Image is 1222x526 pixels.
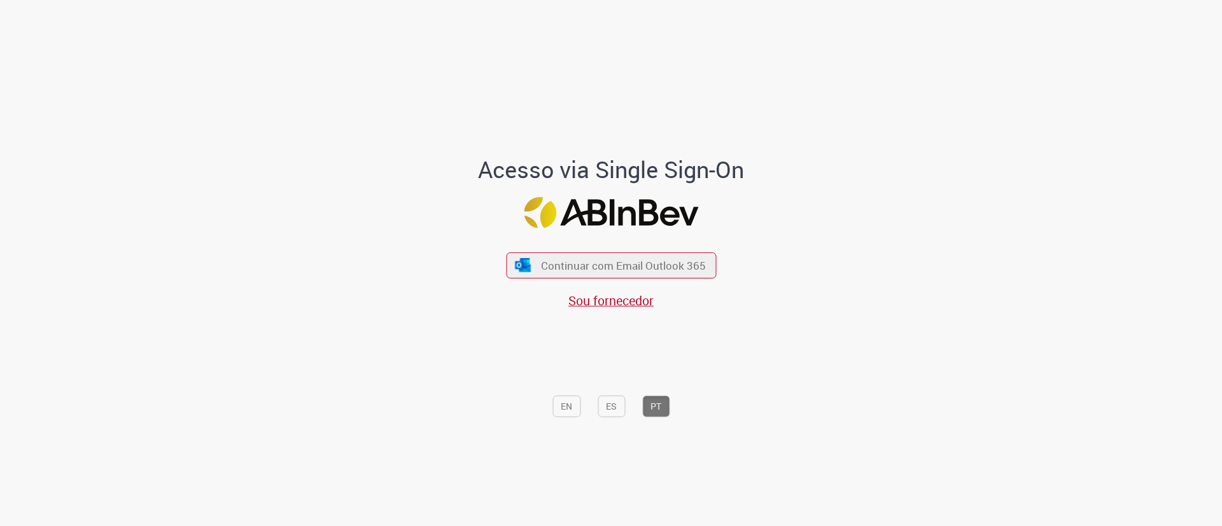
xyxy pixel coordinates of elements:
h1: Acesso via Single Sign-On [435,157,788,183]
button: ícone Azure/Microsoft 360 Continuar com Email Outlook 365 [506,253,716,279]
a: Sou fornecedor [568,292,654,309]
img: ícone Azure/Microsoft 360 [514,258,532,272]
img: Logo ABInBev [524,197,698,228]
button: EN [552,396,580,417]
button: ES [598,396,625,417]
button: PT [642,396,670,417]
span: Continuar com Email Outlook 365 [541,258,706,273]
